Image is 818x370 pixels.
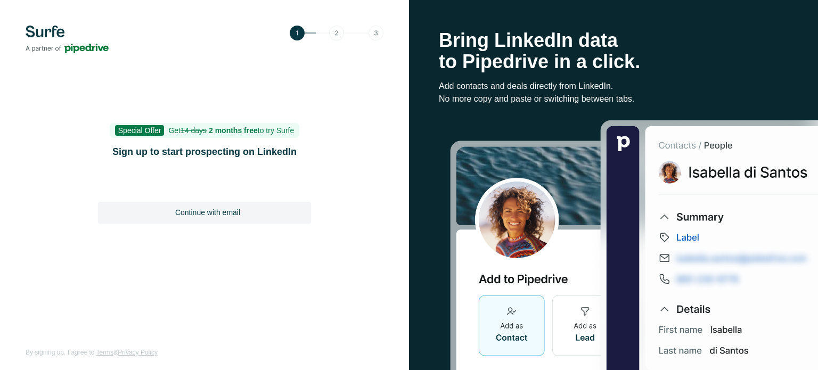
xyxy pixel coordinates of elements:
[96,349,114,356] a: Terms
[439,93,788,105] p: No more copy and paste or switching between tabs.
[209,126,258,135] b: 2 months free
[290,26,383,40] img: Step 1
[93,173,316,196] iframe: Sign in with Google Button
[26,26,109,53] img: Surfe's logo
[181,126,207,135] s: 14 days
[118,349,158,356] a: Privacy Policy
[26,349,94,356] span: By signing up, I agree to
[115,125,165,136] span: Special Offer
[113,349,118,356] span: &
[98,144,311,159] h1: Sign up to start prospecting on LinkedIn
[168,126,294,135] span: Get to try Surfe
[439,80,788,93] p: Add contacts and deals directly from LinkedIn.
[450,119,818,370] img: Surfe Stock Photo - Selling good vibes
[439,30,788,72] h1: Bring LinkedIn data to Pipedrive in a click.
[175,207,240,218] span: Continue with email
